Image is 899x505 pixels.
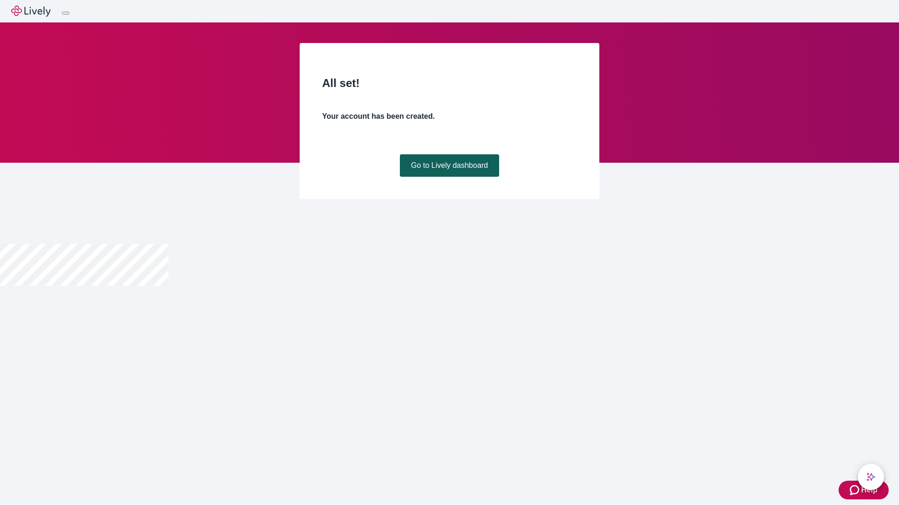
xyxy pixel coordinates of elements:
button: Zendesk support iconHelp [839,481,889,499]
h2: All set! [322,75,577,92]
button: Log out [62,12,69,14]
svg: Lively AI Assistant [866,472,876,482]
h4: Your account has been created. [322,111,577,122]
svg: Zendesk support icon [850,484,861,496]
span: Help [861,484,877,496]
button: chat [858,464,884,490]
img: Lively [11,6,51,17]
a: Go to Lively dashboard [400,154,500,177]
